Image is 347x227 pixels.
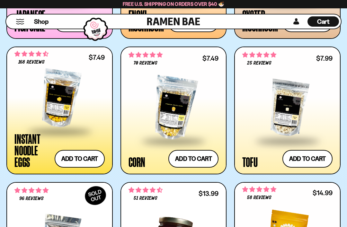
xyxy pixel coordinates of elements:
span: 4.73 stars [14,50,49,58]
span: 58 reviews [247,195,271,200]
div: $7.99 [316,55,333,61]
span: 4.90 stars [14,186,49,195]
button: Add to cart [168,150,218,168]
span: 25 reviews [247,61,271,66]
a: Cart [307,14,339,29]
span: 96 reviews [19,196,44,201]
a: 4.80 stars 25 reviews $7.99 Tofu Add to cart [234,47,341,174]
button: Add to cart [55,150,104,168]
div: $7.49 [202,55,218,61]
div: SOLD OUT [82,183,109,208]
span: 70 reviews [134,61,157,66]
span: Free U.S. Shipping on Orders over $40 🍜 [123,1,225,7]
span: 4.80 stars [242,51,276,59]
span: Shop [34,17,49,26]
span: 4.90 stars [129,51,163,59]
a: 4.73 stars 168 reviews $7.49 Instant Noodle Eggs Add to cart [6,47,113,174]
div: Instant Noodle Eggs [14,133,51,168]
span: Cart [317,18,330,25]
div: $13.99 [199,190,218,196]
span: 4.71 stars [129,186,163,194]
div: Tofu [242,156,257,168]
div: $14.99 [313,190,333,196]
span: 4.83 stars [242,185,276,194]
button: Add to cart [282,150,333,168]
a: 4.90 stars 70 reviews $7.49 Corn Add to cart [120,47,227,174]
div: Corn [129,156,145,168]
a: Shop [34,16,49,27]
span: 168 reviews [18,60,44,65]
button: Mobile Menu Trigger [16,19,24,24]
span: 51 reviews [134,196,157,201]
div: $7.49 [89,54,105,60]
